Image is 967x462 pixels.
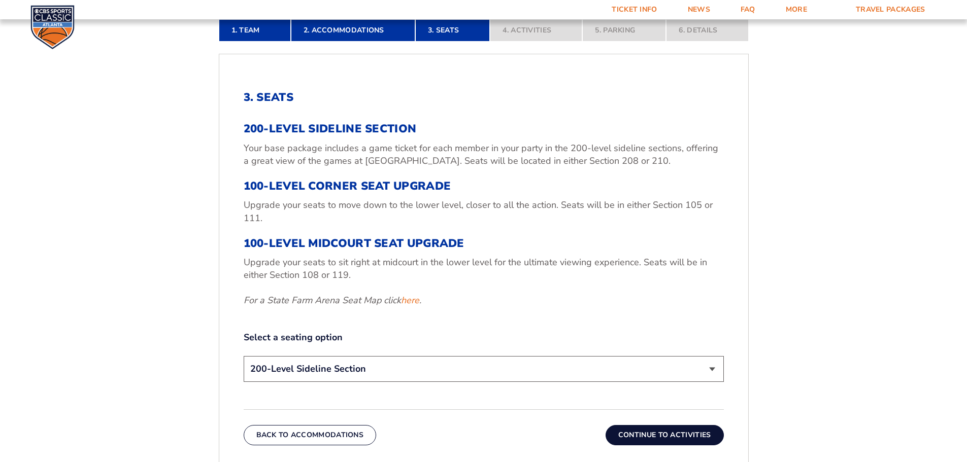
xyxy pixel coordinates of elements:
[244,237,724,250] h3: 100-Level Midcourt Seat Upgrade
[244,256,724,281] p: Upgrade your seats to sit right at midcourt in the lower level for the ultimate viewing experienc...
[244,199,724,224] p: Upgrade your seats to move down to the lower level, closer to all the action. Seats will be in ei...
[291,19,415,42] a: 2. Accommodations
[244,331,724,344] label: Select a seating option
[606,425,724,445] button: Continue To Activities
[244,294,421,306] em: For a State Farm Arena Seat Map click .
[219,19,291,42] a: 1. Team
[30,5,75,49] img: CBS Sports Classic
[244,180,724,193] h3: 100-Level Corner Seat Upgrade
[244,425,377,445] button: Back To Accommodations
[244,91,724,104] h2: 3. Seats
[244,142,724,167] p: Your base package includes a game ticket for each member in your party in the 200-level sideline ...
[244,122,724,135] h3: 200-Level Sideline Section
[401,294,419,307] a: here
